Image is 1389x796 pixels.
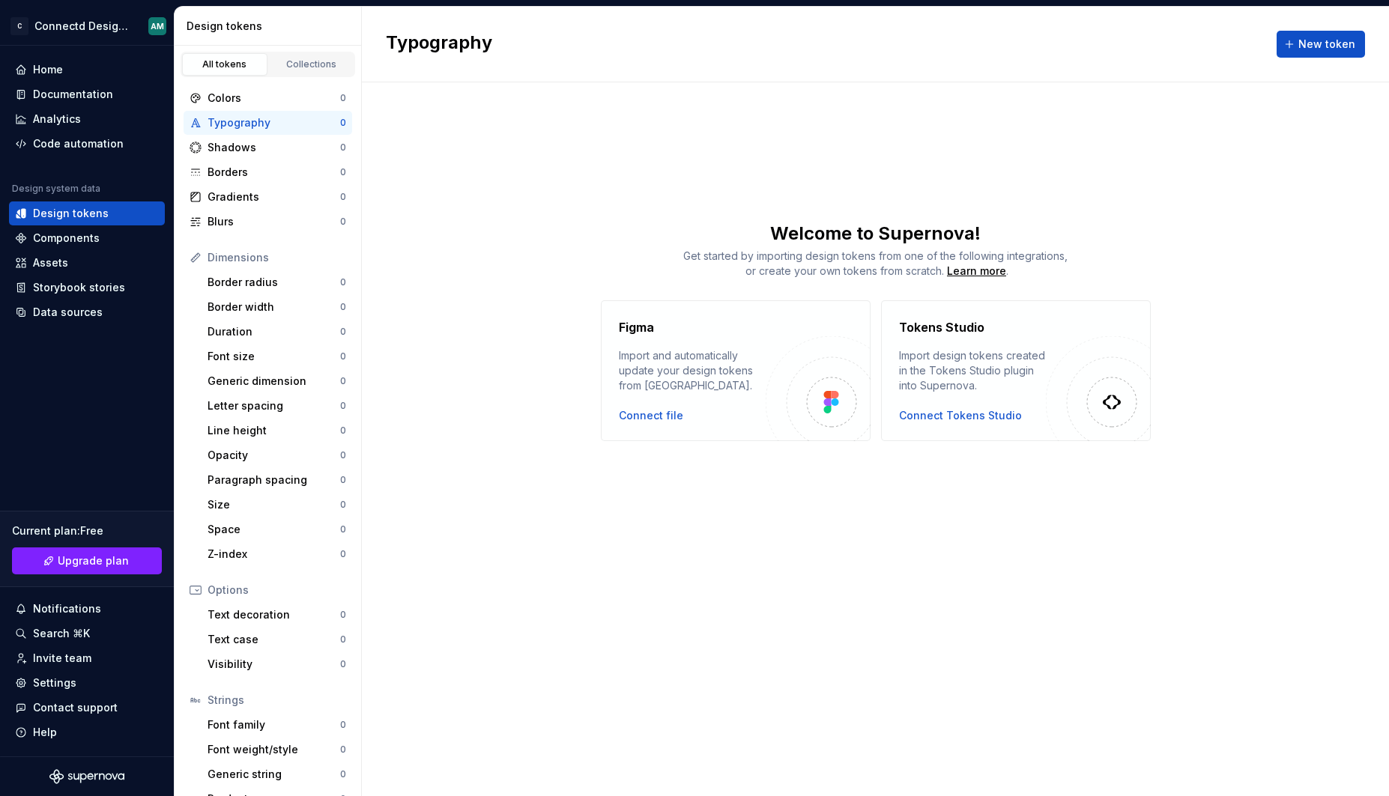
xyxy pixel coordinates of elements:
div: Current plan : Free [12,523,162,538]
a: Opacity0 [202,443,352,467]
a: Invite team [9,646,165,670]
div: 0 [340,326,346,338]
div: Gradients [208,189,340,204]
div: 0 [340,216,346,228]
div: Code automation [33,136,124,151]
div: Text decoration [208,607,340,622]
a: Paragraph spacing0 [202,468,352,492]
div: 0 [340,142,346,154]
a: Duration0 [202,320,352,344]
div: Design system data [12,183,100,195]
div: Font size [208,349,340,364]
button: Notifications [9,597,165,621]
a: Assets [9,251,165,275]
span: Get started by importing design tokens from one of the following integrations, or create your own... [683,249,1068,277]
div: Contact support [33,700,118,715]
h2: Typography [386,31,492,58]
div: 0 [340,523,346,535]
button: Help [9,720,165,744]
div: Design tokens [187,19,355,34]
div: Invite team [33,651,91,666]
a: Letter spacing0 [202,394,352,418]
a: Line height0 [202,419,352,443]
button: Connect file [619,408,683,423]
div: Blurs [208,214,340,229]
div: Welcome to Supernova! [362,222,1389,246]
div: Borders [208,165,340,180]
div: Notifications [33,601,101,616]
div: AM [151,20,164,32]
div: C [10,17,28,35]
a: Shadows0 [184,136,352,159]
div: Data sources [33,305,103,320]
h4: Tokens Studio [899,318,984,336]
div: Generic string [208,767,340,782]
div: Text case [208,632,340,647]
div: 0 [340,658,346,670]
div: Analytics [33,112,81,127]
div: 0 [340,350,346,362]
div: Components [33,231,100,246]
a: Text case0 [202,628,352,651]
div: Import and automatically update your design tokens from [GEOGRAPHIC_DATA]. [619,348,766,393]
div: Opacity [208,448,340,463]
a: Visibility0 [202,652,352,676]
button: CConnectd Design SystemAM [3,10,171,42]
a: Gradients0 [184,185,352,209]
span: Upgrade plan [58,553,129,568]
div: Border width [208,300,340,315]
div: Visibility [208,657,340,672]
div: 0 [340,609,346,621]
div: Import design tokens created in the Tokens Studio plugin into Supernova. [899,348,1046,393]
div: Storybook stories [33,280,125,295]
div: 0 [340,744,346,756]
button: Search ⌘K [9,622,165,645]
a: Font size0 [202,344,352,368]
a: Border width0 [202,295,352,319]
a: Blurs0 [184,210,352,234]
a: Analytics [9,107,165,131]
a: Typography0 [184,111,352,135]
a: Generic dimension0 [202,369,352,393]
div: 0 [340,375,346,387]
div: Dimensions [208,250,346,265]
div: 0 [340,117,346,129]
a: Size0 [202,493,352,517]
a: Learn more [947,264,1006,279]
div: Shadows [208,140,340,155]
div: Settings [33,675,76,690]
div: Strings [208,693,346,708]
button: Contact support [9,696,165,720]
div: Home [33,62,63,77]
div: 0 [340,276,346,288]
div: Assets [33,255,68,270]
div: All tokens [187,58,262,70]
div: Connectd Design System [34,19,130,34]
span: New token [1298,37,1355,52]
div: 0 [340,92,346,104]
div: Space [208,522,340,537]
div: 0 [340,166,346,178]
div: Colors [208,91,340,106]
div: 0 [340,548,346,560]
svg: Supernova Logo [49,769,124,784]
a: Space0 [202,517,352,541]
div: 0 [340,634,346,645]
div: Font family [208,717,340,732]
div: Documentation [33,87,113,102]
div: Font weight/style [208,742,340,757]
a: Code automation [9,132,165,156]
div: Help [33,725,57,740]
div: 0 [340,474,346,486]
div: Typography [208,115,340,130]
div: Z-index [208,547,340,562]
a: Design tokens [9,201,165,225]
div: Generic dimension [208,374,340,389]
a: Components [9,226,165,250]
div: Paragraph spacing [208,473,340,487]
a: Font weight/style0 [202,738,352,762]
a: Documentation [9,82,165,106]
div: Border radius [208,275,340,290]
